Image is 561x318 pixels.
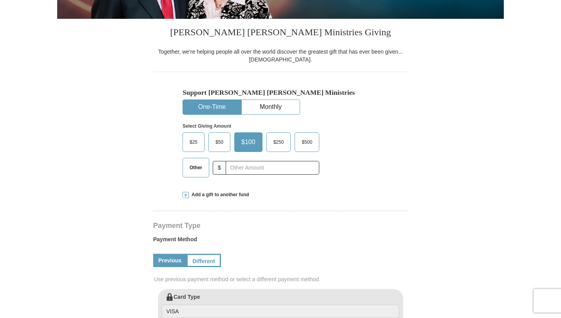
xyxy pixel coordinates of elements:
span: $25 [186,136,201,148]
span: Use previous payment method or select a different payment method. [154,275,409,283]
h4: Payment Type [153,222,408,229]
button: One-Time [183,100,241,114]
strong: Select Giving Amount [183,123,231,129]
div: Together, we're helping people all over the world discover the greatest gift that has ever been g... [153,48,408,63]
input: Card Type [162,305,399,318]
a: Previous [153,254,186,267]
label: Payment Method [153,235,408,247]
h3: [PERSON_NAME] [PERSON_NAME] Ministries Giving [153,19,408,48]
span: $100 [237,136,259,148]
label: Card Type [162,293,399,318]
button: Monthly [242,100,300,114]
input: Other Amount [226,161,319,175]
h5: Support [PERSON_NAME] [PERSON_NAME] Ministries [183,89,378,97]
span: $500 [298,136,316,148]
span: $250 [270,136,288,148]
span: $50 [212,136,227,148]
span: Other [186,162,206,173]
span: Add a gift to another fund [189,192,249,198]
a: Different [186,254,221,267]
span: $ [213,161,226,175]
